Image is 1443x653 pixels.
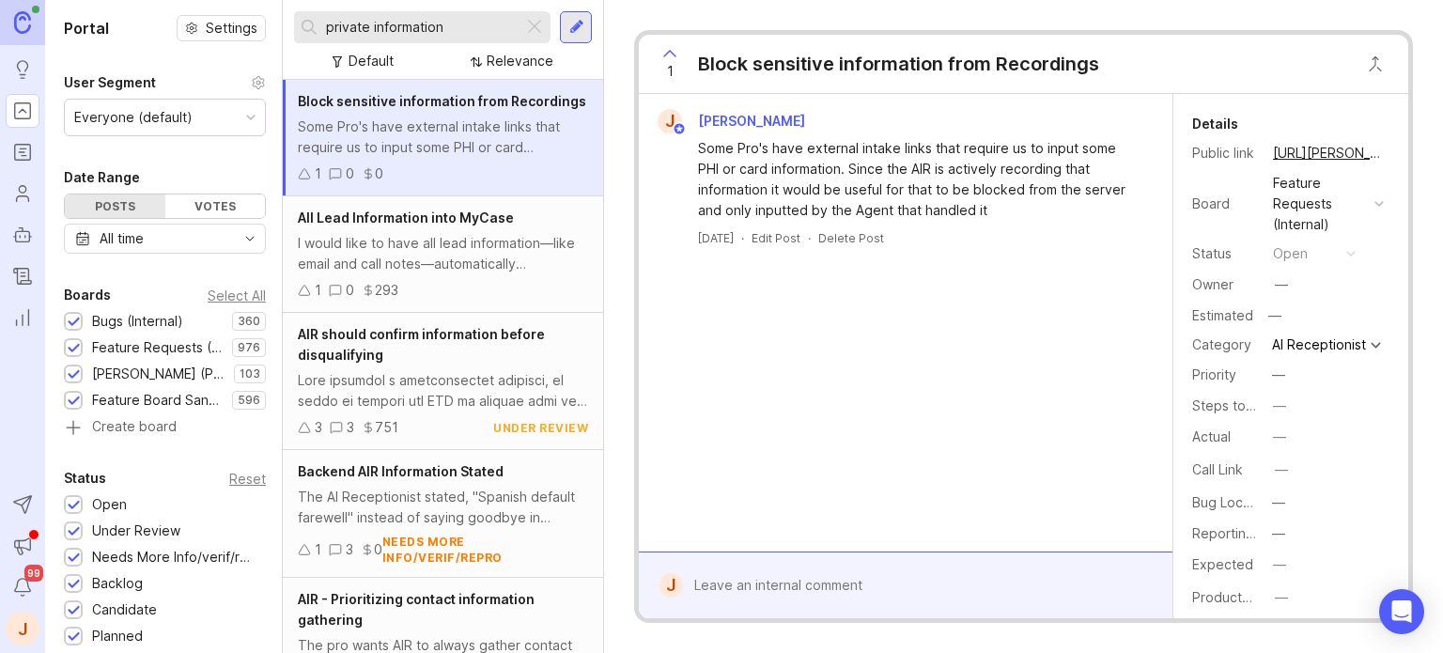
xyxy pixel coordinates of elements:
[487,51,553,71] div: Relevance
[698,231,734,245] time: [DATE]
[206,19,257,38] span: Settings
[92,547,256,567] div: Needs More Info/verif/repro
[315,417,322,438] div: 3
[6,218,39,252] a: Autopilot
[298,326,545,363] span: AIR should confirm information before disqualifying
[64,420,266,437] a: Create board
[1192,366,1236,382] label: Priority
[298,210,514,225] span: All Lead Information into MyCase
[1192,556,1253,572] label: Expected
[64,166,140,189] div: Date Range
[92,337,223,358] div: Feature Requests (Internal)
[1269,585,1294,610] button: ProductboardID
[698,230,734,246] a: [DATE]
[1269,458,1294,482] button: Call Link
[659,573,683,598] div: J
[1357,45,1394,83] button: Close button
[1272,338,1366,351] div: AI Receptionist
[1273,427,1286,447] div: —
[92,494,127,515] div: Open
[673,122,687,136] img: member badge
[1192,243,1258,264] div: Status
[1192,309,1253,322] div: Estimated
[298,463,504,479] span: Backend AIR Information Stated
[235,231,265,246] svg: toggle icon
[493,420,588,436] div: under review
[752,230,800,246] div: Edit Post
[658,109,682,133] div: J
[741,230,744,246] div: ·
[349,51,394,71] div: Default
[1272,523,1285,544] div: —
[74,107,193,128] div: Everyone (default)
[298,93,586,109] span: Block sensitive information from Recordings
[1192,113,1238,135] div: Details
[298,370,588,412] div: Lore ipsumdol s ametconsectet adipisci, el seddo ei tempori utl ETD ma aliquae admi ven quisnostr...
[1273,554,1286,575] div: —
[1192,274,1258,295] div: Owner
[808,230,811,246] div: ·
[1273,396,1286,416] div: —
[315,539,321,560] div: 1
[818,230,884,246] div: Delete Post
[1275,274,1288,295] div: —
[6,259,39,293] a: Changelog
[92,364,225,384] div: [PERSON_NAME] (Public)
[1379,589,1424,634] div: Open Intercom Messenger
[14,11,31,33] img: Canny Home
[298,487,588,528] div: The AI Receptionist stated, "Spanish default farewell" instead of saying goodbye in Spanish.
[177,15,266,41] button: Settings
[346,163,354,184] div: 0
[6,529,39,563] button: Announcements
[24,565,43,582] span: 99
[240,366,260,381] p: 103
[64,467,106,490] div: Status
[6,177,39,210] a: Users
[1192,143,1258,163] div: Public link
[1192,461,1243,477] label: Call Link
[1267,394,1292,418] button: Steps to Reproduce
[283,313,603,450] a: AIR should confirm information before disqualifyingLore ipsumdol s ametconsectet adipisci, el sed...
[298,117,588,158] div: Some Pro's have external intake links that require us to input some PHI or card information. Sinc...
[6,135,39,169] a: Roadmaps
[698,51,1099,77] div: Block sensitive information from Recordings
[6,570,39,604] button: Notifications
[346,539,353,560] div: 3
[6,612,39,645] button: J
[283,450,603,578] a: Backend AIR Information StatedThe AI Receptionist stated, "Spanish default farewell" instead of s...
[92,311,183,332] div: Bugs (Internal)
[64,17,109,39] h1: Portal
[92,573,143,594] div: Backlog
[283,196,603,313] a: All Lead Information into MyCaseI would like to have all lead information—like email and call not...
[1272,365,1285,385] div: —
[1267,141,1389,165] a: [URL][PERSON_NAME]
[1275,587,1288,608] div: —
[1192,428,1231,444] label: Actual
[667,61,674,82] span: 1
[326,17,516,38] input: Search...
[92,390,223,411] div: Feature Board Sandbox [DATE]
[646,109,820,133] a: J[PERSON_NAME]
[1192,397,1320,413] label: Steps to Reproduce
[1192,194,1258,214] div: Board
[6,94,39,128] a: Portal
[1192,589,1292,605] label: ProductboardID
[283,80,603,196] a: Block sensitive information from RecordingsSome Pro's have external intake links that require us ...
[374,539,382,560] div: 0
[6,301,39,334] a: Reporting
[208,290,266,301] div: Select All
[100,228,144,249] div: All time
[6,53,39,86] a: Ideas
[298,233,588,274] div: I would like to have all lead information—like email and call notes—automatically transferred int...
[298,591,535,628] span: AIR - Prioritizing contact information gathering
[238,314,260,329] p: 360
[347,417,354,438] div: 3
[382,534,588,566] div: needs more info/verif/repro
[6,488,39,521] button: Send to Autopilot
[315,163,321,184] div: 1
[1192,334,1258,355] div: Category
[1273,173,1367,235] div: Feature Requests (Internal)
[238,340,260,355] p: 976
